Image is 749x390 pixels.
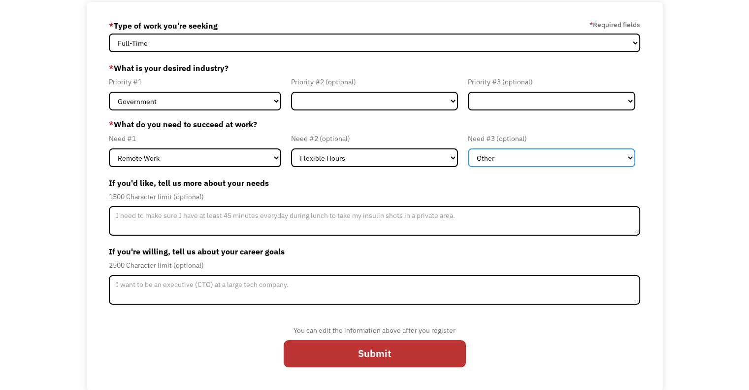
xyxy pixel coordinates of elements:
[291,76,458,88] div: Priority #2 (optional)
[284,324,466,336] div: You can edit the information above after you register
[109,60,640,76] label: What is your desired industry?
[109,175,640,191] label: If you'd like, tell us more about your needs
[109,191,640,203] div: 1500 Character limit (optional)
[109,133,281,144] div: Need #1
[109,18,640,375] form: Member-Update-Form-Step2
[291,133,458,144] div: Need #2 (optional)
[109,118,640,130] label: What do you need to succeed at work?
[109,76,281,88] div: Priority #1
[468,76,635,88] div: Priority #3 (optional)
[109,244,640,259] label: If you're willing, tell us about your career goals
[589,19,640,31] label: Required fields
[109,18,218,34] label: Type of work you're seeking
[284,340,466,368] input: Submit
[109,259,640,271] div: 2500 Character limit (optional)
[468,133,635,144] div: Need #3 (optional)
